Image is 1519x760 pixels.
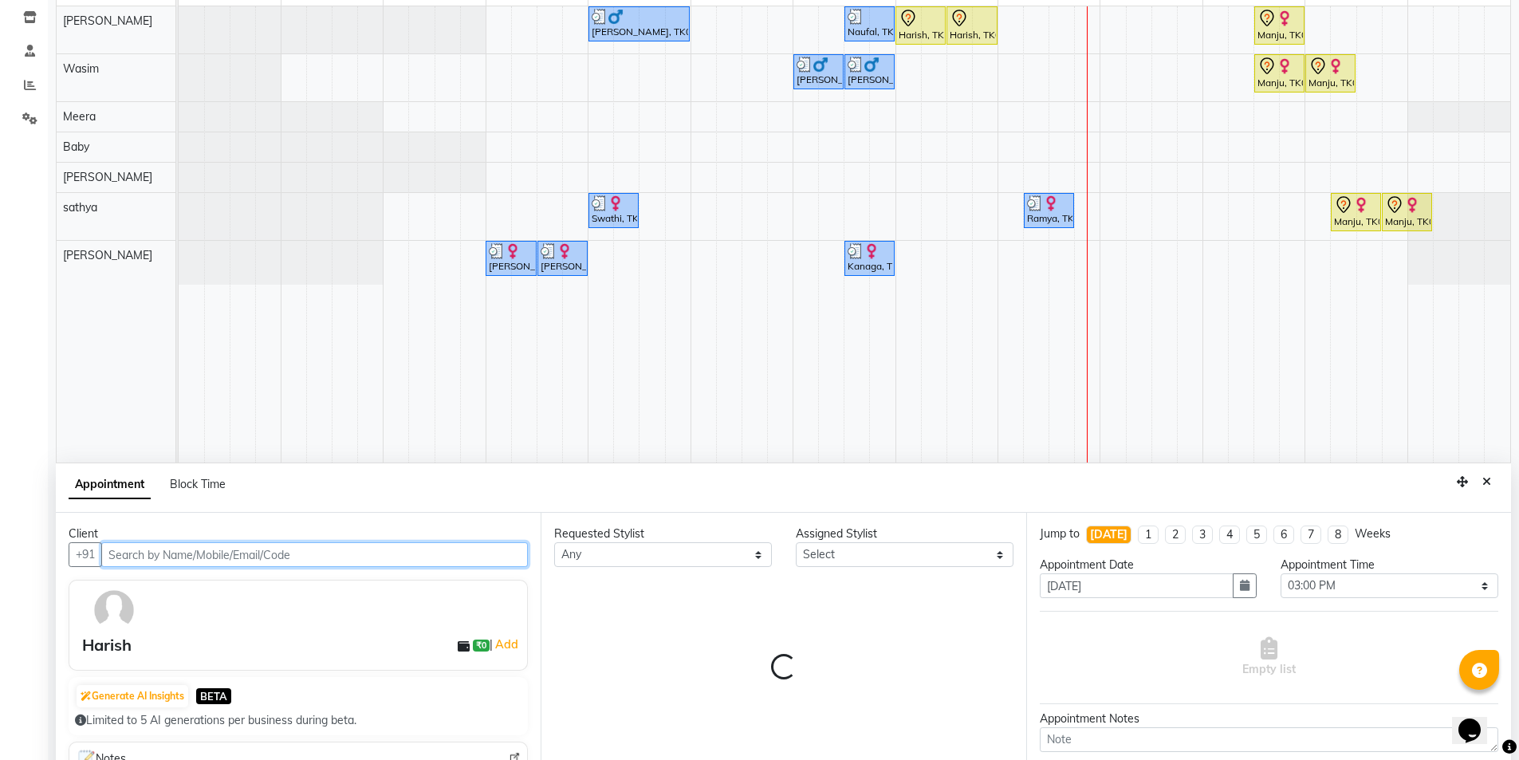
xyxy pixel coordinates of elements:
[1256,57,1303,90] div: Manju, TK08, 06:30 PM-07:00 PM, Massages - Classic Head- Massage
[170,477,226,491] span: Block Time
[1328,526,1348,544] li: 8
[63,140,89,154] span: Baby
[1025,195,1072,226] div: Ramya, TK09, 04:15 PM-04:45 PM, Threading - Eyebrows
[1040,573,1234,598] input: yyyy-mm-dd
[897,9,944,42] div: Harish, TK01, 03:00 PM-03:30 PM, Styling - Top (Men)
[539,243,586,274] div: [PERSON_NAME], TK03, 11:30 AM-12:00 PM, Threading - Upper-Lip
[590,9,688,39] div: [PERSON_NAME], TK02, 12:00 PM-01:00 PM, Men's Combo
[1307,57,1354,90] div: Manju, TK08, 07:00 PM-07:30 PM, Styling - Hair Trim (Women)
[63,200,97,215] span: sathya
[1383,195,1430,229] div: Manju, TK08, 07:45 PM-08:15 PM, Threading - Eyebrows
[196,688,231,703] span: BETA
[1273,526,1294,544] li: 6
[1332,195,1379,229] div: Manju, TK08, 07:15 PM-07:45 PM, Pedicure - Classic
[1165,526,1186,544] li: 2
[1452,696,1503,744] iframe: chat widget
[82,633,132,657] div: Harish
[1281,557,1498,573] div: Appointment Time
[487,243,535,274] div: [PERSON_NAME], TK03, 11:00 AM-11:30 AM, Threading - Eyebrows
[590,195,637,226] div: Swathi, TK04, 12:00 PM-12:30 PM, Threading - Eyebrows
[846,9,893,39] div: Naufal, TK06, 02:30 PM-03:00 PM, Styling - [PERSON_NAME] Trim
[795,57,842,87] div: [PERSON_NAME], TK05, 02:00 PM-02:30 PM, Styling - Top (Men)
[846,57,893,87] div: [PERSON_NAME], TK05, 02:30 PM-03:00 PM, Styling - [PERSON_NAME] Trim
[77,685,188,707] button: Generate AI Insights
[1246,526,1267,544] li: 5
[1040,557,1257,573] div: Appointment Date
[1301,526,1321,544] li: 7
[948,9,996,42] div: Harish, TK01, 03:30 PM-04:00 PM, Styling - [PERSON_NAME] Trim
[1040,526,1080,542] div: Jump to
[101,542,528,567] input: Search by Name/Mobile/Email/Code
[1192,526,1213,544] li: 3
[1040,711,1498,727] div: Appointment Notes
[91,587,137,633] img: avatar
[493,635,521,654] a: Add
[63,248,152,262] span: [PERSON_NAME]
[63,14,152,28] span: [PERSON_NAME]
[69,542,102,567] button: +91
[490,635,521,654] span: |
[1475,470,1498,494] button: Close
[1090,526,1127,543] div: [DATE]
[846,243,893,274] div: Kanaga, TK07, 02:30 PM-03:00 PM, Threading - Eyebrows
[796,526,1013,542] div: Assigned Stylist
[69,526,528,542] div: Client
[75,712,521,729] div: Limited to 5 AI generations per business during beta.
[1256,9,1303,42] div: Manju, TK08, 06:30 PM-07:00 PM, Massages - Classic Head- Massage
[1355,526,1391,542] div: Weeks
[63,170,152,184] span: [PERSON_NAME]
[1242,637,1296,678] span: Empty list
[473,640,490,652] span: ₹0
[554,526,772,542] div: Requested Stylist
[1138,526,1159,544] li: 1
[63,109,96,124] span: Meera
[1219,526,1240,544] li: 4
[69,471,151,499] span: Appointment
[63,61,99,76] span: Wasim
